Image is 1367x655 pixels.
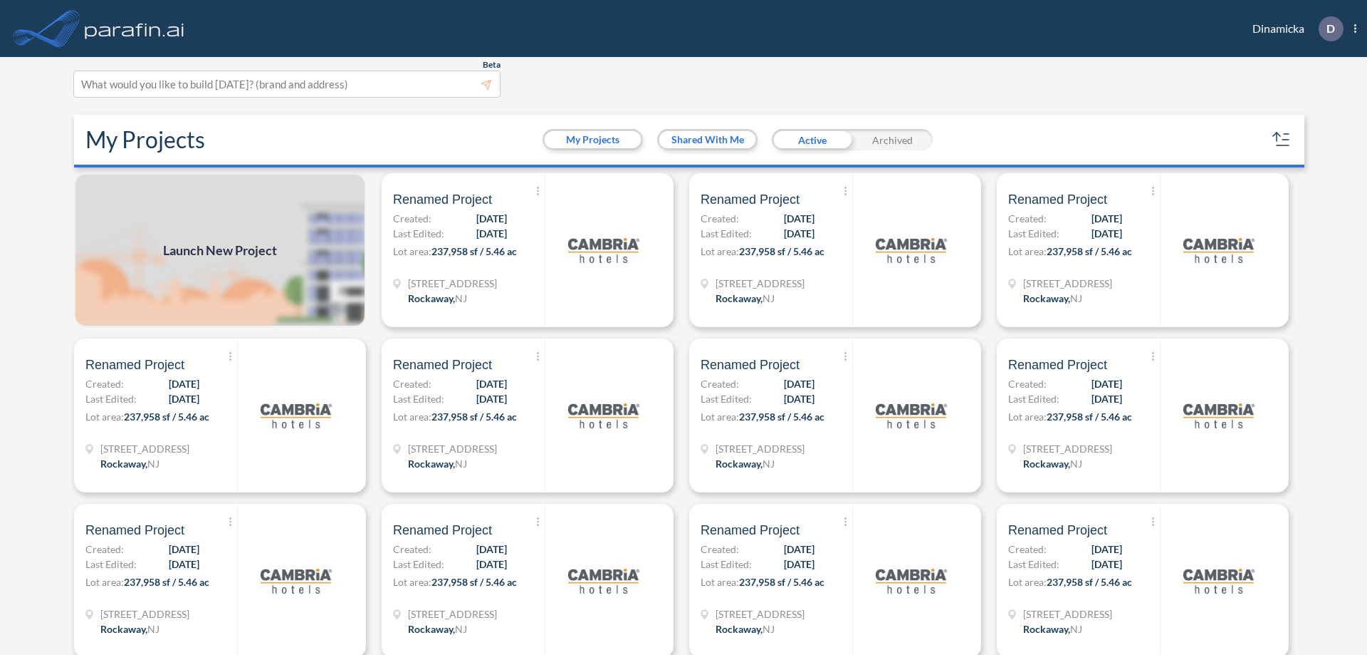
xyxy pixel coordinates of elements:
span: [DATE] [784,376,815,391]
span: NJ [763,292,775,304]
span: Renamed Project [701,522,800,539]
span: [DATE] [1091,542,1122,557]
span: [DATE] [476,542,507,557]
span: 237,958 sf / 5.46 ac [1047,411,1132,423]
span: 237,958 sf / 5.46 ac [431,411,517,423]
span: [DATE] [784,391,815,406]
span: [DATE] [784,557,815,572]
span: 237,958 sf / 5.46 ac [739,576,824,588]
span: Last Edited: [1008,391,1059,406]
span: 321 Mt Hope Ave [1023,607,1112,622]
div: Rockaway, NJ [716,291,775,306]
div: Rockaway, NJ [408,622,467,636]
span: NJ [1070,623,1082,635]
span: Renamed Project [701,356,800,373]
span: Rockaway , [1023,292,1070,304]
span: 321 Mt Hope Ave [408,607,497,622]
span: Rockaway , [716,623,763,635]
img: logo [568,215,639,286]
span: Lot area: [1008,245,1047,257]
span: Renamed Project [1008,191,1107,208]
span: 321 Mt Hope Ave [716,441,805,456]
span: 321 Mt Hope Ave [716,276,805,291]
span: 321 Mt Hope Ave [1023,441,1112,456]
span: Renamed Project [393,191,492,208]
span: Created: [85,376,124,391]
span: [DATE] [784,226,815,241]
span: Last Edited: [1008,226,1059,241]
span: 237,958 sf / 5.46 ac [124,576,209,588]
span: Rockaway , [408,292,455,304]
span: Rockaway , [716,292,763,304]
img: logo [1183,545,1255,617]
h2: My Projects [85,126,205,153]
span: Last Edited: [85,391,137,406]
div: Rockaway, NJ [408,456,467,471]
span: Last Edited: [393,391,444,406]
img: logo [1183,215,1255,286]
span: Renamed Project [701,191,800,208]
img: logo [568,545,639,617]
span: 321 Mt Hope Ave [100,607,189,622]
div: Dinamicka [1231,16,1356,41]
button: My Projects [545,131,641,148]
span: 237,958 sf / 5.46 ac [1047,245,1132,257]
span: Created: [85,542,124,557]
span: Rockaway , [1023,623,1070,635]
span: [DATE] [784,542,815,557]
span: 237,958 sf / 5.46 ac [739,245,824,257]
span: [DATE] [1091,211,1122,226]
span: NJ [763,623,775,635]
span: [DATE] [476,376,507,391]
span: Created: [393,211,431,226]
a: Launch New Project [74,173,366,327]
span: 321 Mt Hope Ave [100,441,189,456]
span: NJ [1070,458,1082,470]
img: logo [261,380,332,451]
span: Created: [701,376,739,391]
p: D [1326,22,1335,35]
img: logo [876,215,947,286]
div: Rockaway, NJ [716,456,775,471]
img: logo [568,380,639,451]
span: Lot area: [701,576,739,588]
div: Rockaway, NJ [408,291,467,306]
button: Shared With Me [659,131,755,148]
span: Rockaway , [1023,458,1070,470]
span: 321 Mt Hope Ave [408,441,497,456]
span: Last Edited: [85,557,137,572]
span: 321 Mt Hope Ave [716,607,805,622]
div: Rockaway, NJ [716,622,775,636]
span: Lot area: [85,576,124,588]
span: 237,958 sf / 5.46 ac [124,411,209,423]
div: Rockaway, NJ [1023,456,1082,471]
div: Active [772,129,852,150]
span: Created: [1008,542,1047,557]
span: Lot area: [701,411,739,423]
img: logo [876,380,947,451]
span: Launch New Project [163,241,277,260]
span: Last Edited: [393,557,444,572]
span: 321 Mt Hope Ave [1023,276,1112,291]
span: Lot area: [1008,576,1047,588]
span: Created: [701,211,739,226]
div: Rockaway, NJ [100,622,159,636]
div: Rockaway, NJ [1023,622,1082,636]
span: 237,958 sf / 5.46 ac [739,411,824,423]
span: 237,958 sf / 5.46 ac [1047,576,1132,588]
span: [DATE] [476,211,507,226]
span: [DATE] [1091,557,1122,572]
span: Created: [1008,211,1047,226]
div: Rockaway, NJ [100,456,159,471]
span: Rockaway , [408,623,455,635]
span: Created: [393,376,431,391]
span: [DATE] [1091,391,1122,406]
span: Last Edited: [701,226,752,241]
img: logo [82,14,187,43]
span: NJ [455,458,467,470]
span: 321 Mt Hope Ave [408,276,497,291]
img: logo [261,545,332,617]
span: [DATE] [169,542,199,557]
span: [DATE] [476,391,507,406]
span: Renamed Project [85,522,184,539]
